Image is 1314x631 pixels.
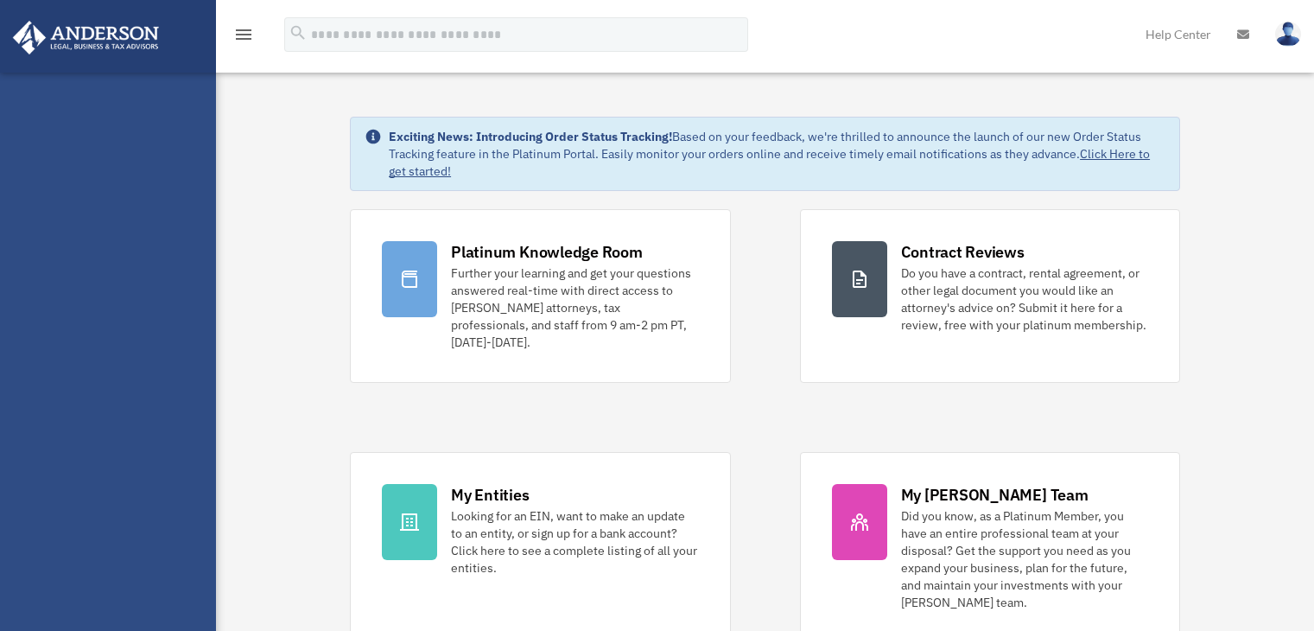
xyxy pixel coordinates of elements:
img: User Pic [1275,22,1301,47]
div: My Entities [451,484,529,506]
a: Platinum Knowledge Room Further your learning and get your questions answered real-time with dire... [350,209,730,383]
div: Based on your feedback, we're thrilled to announce the launch of our new Order Status Tracking fe... [389,128,1165,180]
strong: Exciting News: Introducing Order Status Tracking! [389,129,672,144]
a: Contract Reviews Do you have a contract, rental agreement, or other legal document you would like... [800,209,1180,383]
div: Looking for an EIN, want to make an update to an entity, or sign up for a bank account? Click her... [451,507,698,577]
div: Contract Reviews [901,241,1025,263]
img: Anderson Advisors Platinum Portal [8,21,164,54]
i: search [289,23,308,42]
div: Did you know, as a Platinum Member, you have an entire professional team at your disposal? Get th... [901,507,1148,611]
div: My [PERSON_NAME] Team [901,484,1089,506]
div: Platinum Knowledge Room [451,241,643,263]
a: Click Here to get started! [389,146,1150,179]
i: menu [233,24,254,45]
div: Do you have a contract, rental agreement, or other legal document you would like an attorney's ad... [901,265,1148,334]
a: menu [233,30,254,45]
div: Further your learning and get your questions answered real-time with direct access to [PERSON_NAM... [451,265,698,351]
